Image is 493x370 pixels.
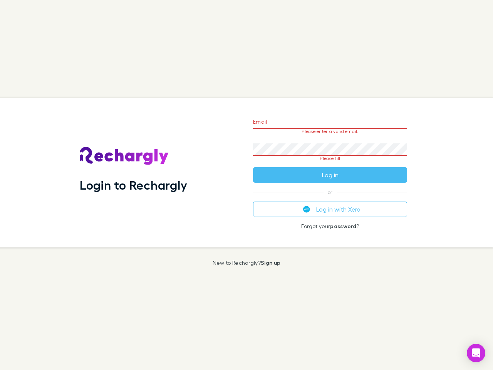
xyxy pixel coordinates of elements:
p: New to Rechargly? [213,260,281,266]
button: Log in with Xero [253,202,407,217]
p: Please fill [253,156,407,161]
p: Please enter a valid email. [253,129,407,134]
a: Sign up [261,259,280,266]
h1: Login to Rechargly [80,178,187,192]
button: Log in [253,167,407,183]
img: Rechargly's Logo [80,147,169,165]
a: password [330,223,356,229]
p: Forgot your ? [253,223,407,229]
div: Open Intercom Messenger [467,344,485,362]
img: Xero's logo [303,206,310,213]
